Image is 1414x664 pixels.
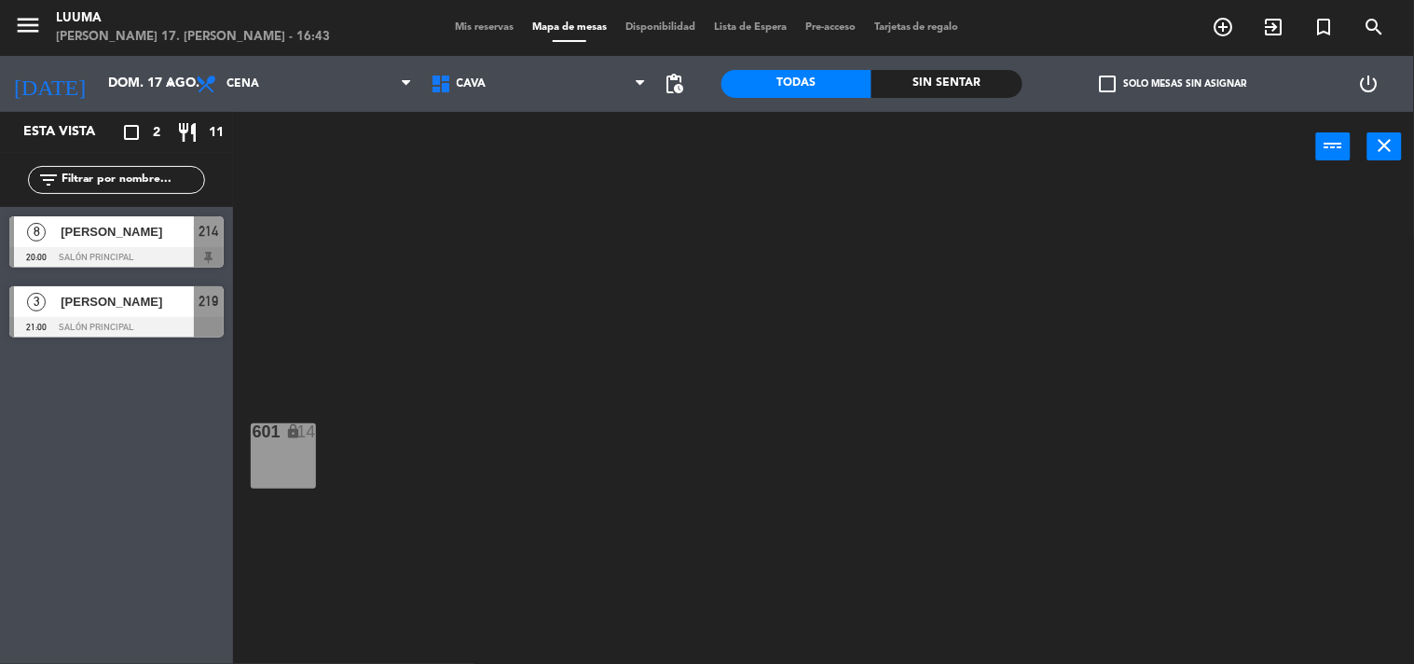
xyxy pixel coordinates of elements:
[285,423,301,439] i: lock
[664,73,686,95] span: pending_actions
[14,11,42,39] i: menu
[199,290,219,312] span: 219
[27,223,46,242] span: 8
[14,11,42,46] button: menu
[523,22,616,33] span: Mapa de mesas
[721,70,872,98] div: Todas
[199,220,219,242] span: 214
[1364,16,1386,38] i: search
[1313,16,1336,38] i: turned_in_not
[1316,132,1351,160] button: power_input
[1323,134,1345,157] i: power_input
[56,9,330,28] div: Luuma
[153,122,160,144] span: 2
[176,121,199,144] i: restaurant
[61,222,194,242] span: [PERSON_NAME]
[1367,132,1402,160] button: close
[296,423,315,440] div: 14
[1374,134,1396,157] i: close
[457,77,487,90] span: Cava
[209,122,224,144] span: 11
[1358,73,1380,95] i: power_settings_new
[872,70,1023,98] div: Sin sentar
[9,121,134,144] div: Esta vista
[227,77,259,90] span: Cena
[60,170,204,190] input: Filtrar por nombre...
[1263,16,1285,38] i: exit_to_app
[865,22,968,33] span: Tarjetas de regalo
[253,423,254,440] div: 601
[61,292,194,311] span: [PERSON_NAME]
[1099,76,1246,92] label: Solo mesas sin asignar
[446,22,523,33] span: Mis reservas
[1213,16,1235,38] i: add_circle_outline
[705,22,796,33] span: Lista de Espera
[37,169,60,191] i: filter_list
[56,28,330,47] div: [PERSON_NAME] 17. [PERSON_NAME] - 16:43
[796,22,865,33] span: Pre-acceso
[159,73,182,95] i: arrow_drop_down
[120,121,143,144] i: crop_square
[27,293,46,311] span: 3
[1099,76,1116,92] span: check_box_outline_blank
[616,22,705,33] span: Disponibilidad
